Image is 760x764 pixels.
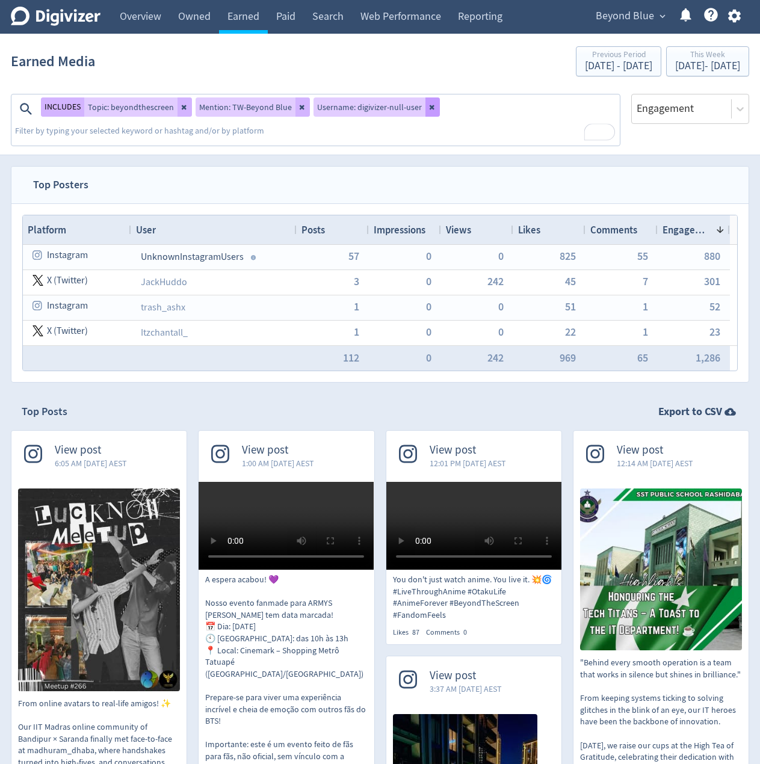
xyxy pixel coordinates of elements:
button: 0 [426,251,431,262]
div: Comments [426,627,474,638]
h2: Top Posts [22,404,67,419]
img: "Behind every smooth operation is a team that works in silence but shines in brilliance." From ke... [580,488,742,650]
a: Itzchantall_ [141,327,188,339]
span: 45 [565,276,576,287]
button: 825 [560,251,576,262]
button: 57 [348,251,359,262]
button: 112 [343,353,359,363]
span: Unknown Instagram Users [141,251,244,263]
a: View post12:01 PM [DATE] AESTYou don't just watch anime. You live it. 💥🌀 #LiveThroughAnime #Otaku... [386,431,561,638]
span: Platform [28,223,66,236]
span: Instagram [47,244,88,267]
span: Mention: TW-Beyond Blue [199,103,292,111]
div: Likes [393,627,426,638]
button: 1 [354,327,359,337]
span: Topic: beyondthescreen [88,103,174,111]
button: 242 [487,276,504,287]
span: 12:01 PM [DATE] AEST [430,457,506,469]
span: View post [430,443,506,457]
span: View post [55,443,127,457]
button: 51 [565,301,576,312]
button: 7 [643,276,648,287]
span: Beyond Blue [596,7,654,26]
textarea: To enrich screen reader interactions, please activate Accessibility in Grammarly extension settings [14,120,619,144]
span: 0 [498,327,504,337]
p: You don't just watch anime. You live it. 💥🌀 #LiveThroughAnime #OtakuLife #AnimeForever #BeyondThe... [393,574,555,621]
span: 242 [487,353,504,363]
img: From online avatars to real-life amigos! ✨ Our IIT Madras online community of Bandipur × Saranda ... [18,488,180,691]
button: 52 [709,301,720,312]
span: 1:00 AM [DATE] AEST [242,457,314,469]
span: X (Twitter) [47,269,88,292]
a: JackHuddo [141,276,187,288]
span: X (Twitter) [47,319,88,343]
span: View post [430,669,502,683]
button: 301 [704,276,720,287]
span: 880 [704,251,720,262]
button: 1 [643,301,648,312]
button: 0 [498,301,504,312]
button: 0 [498,251,504,262]
span: 0 [463,627,467,637]
span: 1 [643,327,648,337]
svg: twitter [32,275,43,286]
span: Instagram [47,294,88,318]
span: 0 [426,327,431,337]
span: Comments [590,223,637,236]
button: 23 [709,327,720,337]
button: INCLUDES [41,97,84,117]
div: This Week [675,51,740,61]
span: 3:37 AM [DATE] AEST [430,683,502,695]
span: 55 [637,251,648,262]
span: User [136,223,156,236]
span: Likes [518,223,540,236]
button: 65 [637,353,648,363]
span: Views [446,223,471,236]
strong: Export to CSV [658,404,722,419]
button: 0 [426,301,431,312]
button: This Week[DATE]- [DATE] [666,46,749,76]
span: 87 [412,627,419,637]
svg: twitter [32,325,43,336]
button: 969 [560,353,576,363]
span: Posts [301,223,325,236]
button: 0 [426,276,431,287]
span: View post [617,443,693,457]
span: Impressions [374,223,425,236]
span: 6:05 AM [DATE] AEST [55,457,127,469]
span: 3 [354,276,359,287]
svg: instagram [32,300,43,311]
button: 1,286 [696,353,720,363]
button: Previous Period[DATE] - [DATE] [576,46,661,76]
span: Top Posters [22,167,99,203]
button: 1 [354,301,359,312]
h1: Earned Media [11,42,95,81]
button: 22 [565,327,576,337]
span: 12:14 AM [DATE] AEST [617,457,693,469]
div: [DATE] - [DATE] [585,61,652,72]
button: 0 [426,353,431,363]
svg: instagram [32,250,43,260]
span: expand_more [657,11,668,22]
button: Beyond Blue [592,7,669,26]
span: View post [242,443,314,457]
